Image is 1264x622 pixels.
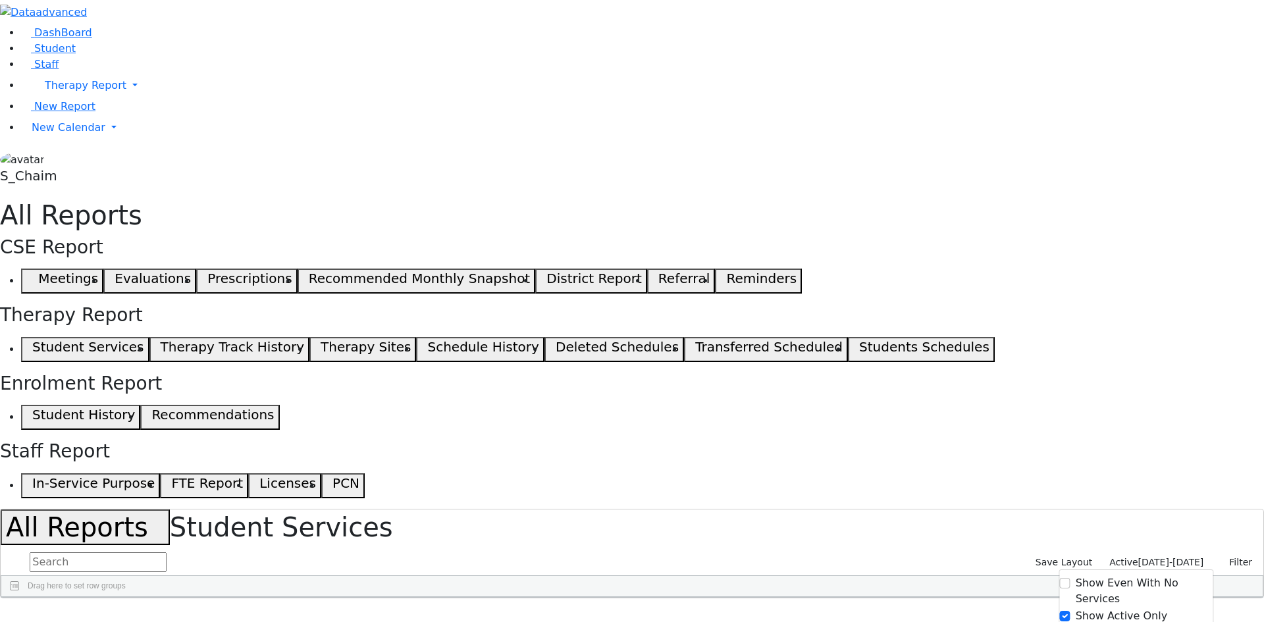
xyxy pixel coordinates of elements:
span: Student [34,42,76,55]
button: Filter [1212,552,1258,573]
button: Therapy Track History [149,337,309,362]
button: In-Service Purpose [21,473,160,498]
button: Referral [647,269,716,294]
button: Deleted Schedules [544,337,684,362]
h5: PCN [332,475,359,491]
h5: Therapy Sites [321,339,411,355]
h5: Evaluations [115,271,191,286]
h5: In-Service Purpose [32,475,155,491]
h5: Prescriptions [207,271,292,286]
button: Therapy Sites [309,337,416,362]
h5: Recommendations [151,407,274,423]
h5: District Report [546,271,642,286]
a: New Report [21,100,95,113]
h5: Referral [658,271,710,286]
span: New Report [34,100,95,113]
span: Therapy Report [45,79,126,91]
h5: Student Services [32,339,144,355]
button: Student History [21,405,140,430]
button: Meetings [21,269,103,294]
h5: Transferred Scheduled [695,339,843,355]
button: Prescriptions [196,269,297,294]
button: Recommended Monthly Snapshot [298,269,536,294]
button: PCN [321,473,365,498]
button: Licenses [248,473,321,498]
span: Drag here to set row groups [28,581,126,590]
button: Reminders [715,269,802,294]
input: Show Even With No Services [1060,578,1070,588]
h1: Student Services [1,509,1263,545]
span: DashBoard [34,26,92,39]
button: District Report [535,269,647,294]
span: Staff [34,58,59,70]
h5: Recommended Monthly Snapshot [309,271,530,286]
button: All Reports [1,509,170,545]
label: Show Even With No Services [1076,575,1213,607]
input: Search [30,552,167,572]
a: Student [21,42,76,55]
input: Show Active Only [1060,611,1070,621]
span: New Calendar [32,121,105,134]
button: Save Layout [1030,552,1098,573]
h5: FTE Report [171,475,243,491]
button: Recommendations [140,405,279,430]
button: Transferred Scheduled [684,337,848,362]
span: [DATE]-[DATE] [1138,557,1204,567]
button: Student Services [21,337,149,362]
h5: Students Schedules [859,339,989,355]
a: DashBoard [21,26,92,39]
button: Schedule History [416,337,544,362]
a: New Calendar [21,115,1264,141]
h5: Reminders [726,271,797,286]
h5: Schedule History [428,339,539,355]
button: FTE Report [160,473,248,498]
button: Students Schedules [848,337,995,362]
h5: Therapy Track History [161,339,304,355]
h5: Licenses [259,475,316,491]
h5: Student History [32,407,135,423]
span: Active [1109,557,1138,567]
h5: Deleted Schedules [556,339,679,355]
button: Evaluations [103,269,196,294]
a: Staff [21,58,59,70]
h5: Meetings [38,271,98,286]
a: Therapy Report [21,72,1264,99]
